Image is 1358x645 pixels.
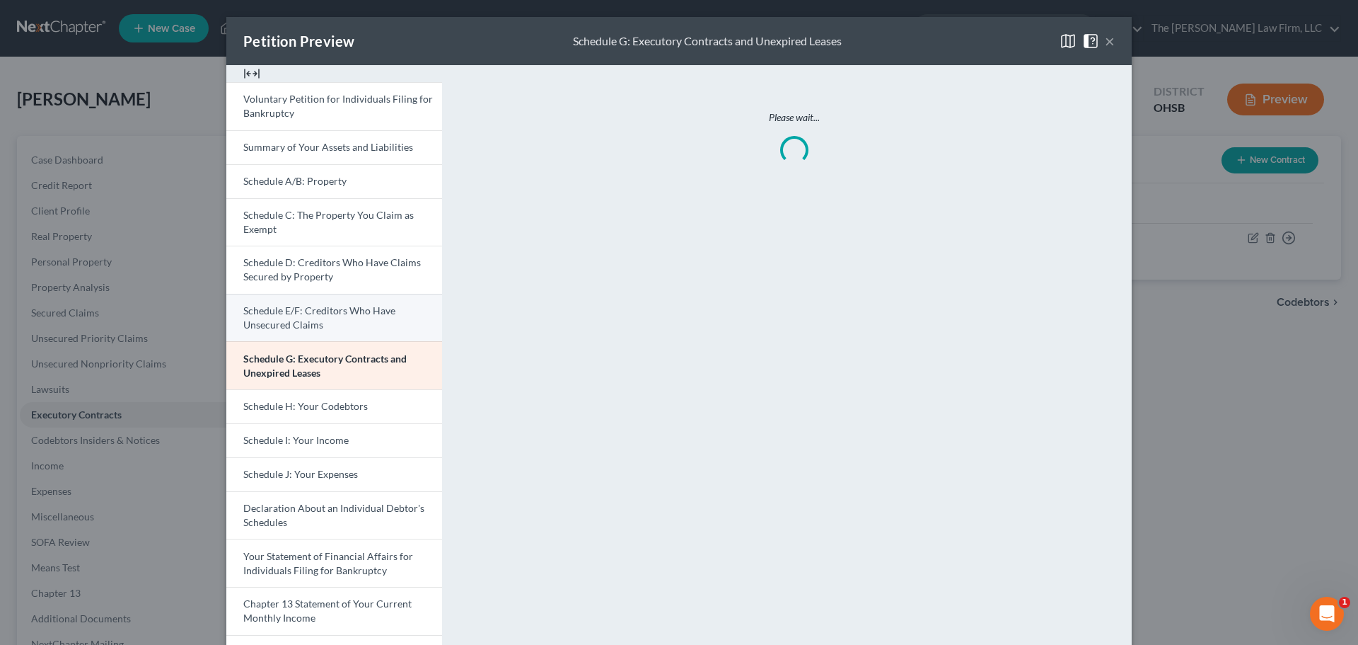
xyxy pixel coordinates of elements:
[226,457,442,491] a: Schedule J: Your Expenses
[243,256,421,282] span: Schedule D: Creditors Who Have Claims Secured by Property
[243,304,395,331] span: Schedule E/F: Creditors Who Have Unsecured Claims
[243,141,413,153] span: Summary of Your Assets and Liabilities
[226,491,442,540] a: Declaration About an Individual Debtor's Schedules
[243,31,354,51] div: Petition Preview
[226,539,442,587] a: Your Statement of Financial Affairs for Individuals Filing for Bankruptcy
[243,598,412,624] span: Chapter 13 Statement of Your Current Monthly Income
[1105,33,1115,50] button: ×
[226,294,442,342] a: Schedule E/F: Creditors Who Have Unsecured Claims
[226,341,442,389] a: Schedule G: Executory Contracts and Unexpired Leases
[1082,33,1099,50] img: help-close-5ba153eb36485ed6c1ea00a893f15db1cb9b99d6cae46e1a8edb6c62d00a1a76.svg
[243,502,424,528] span: Declaration About an Individual Debtor's Schedules
[226,130,442,164] a: Summary of Your Assets and Liabilities
[226,423,442,457] a: Schedule I: Your Income
[1060,33,1076,50] img: map-close-ec6dd18eec5d97a3e4237cf27bb9247ecfb19e6a7ca4853eab1adfd70aa1fa45.svg
[226,198,442,246] a: Schedule C: The Property You Claim as Exempt
[226,164,442,198] a: Schedule A/B: Property
[501,110,1086,125] p: Please wait...
[243,550,413,576] span: Your Statement of Financial Affairs for Individuals Filing for Bankruptcy
[1310,597,1344,631] iframe: Intercom live chat
[226,389,442,423] a: Schedule H: Your Codebtors
[243,175,347,187] span: Schedule A/B: Property
[243,93,433,119] span: Voluntary Petition for Individuals Filing for Bankruptcy
[226,587,442,635] a: Chapter 13 Statement of Your Current Monthly Income
[243,400,368,412] span: Schedule H: Your Codebtors
[1339,597,1350,608] span: 1
[573,33,842,50] div: Schedule G: Executory Contracts and Unexpired Leases
[226,246,442,294] a: Schedule D: Creditors Who Have Claims Secured by Property
[243,209,414,235] span: Schedule C: The Property You Claim as Exempt
[243,434,349,446] span: Schedule I: Your Income
[243,65,260,82] img: expand-e0f6d898513216a626fdd78e52531dac95497ffd26381d4c15ee2fc46db09dca.svg
[226,82,442,130] a: Voluntary Petition for Individuals Filing for Bankruptcy
[243,468,358,480] span: Schedule J: Your Expenses
[243,353,407,379] span: Schedule G: Executory Contracts and Unexpired Leases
